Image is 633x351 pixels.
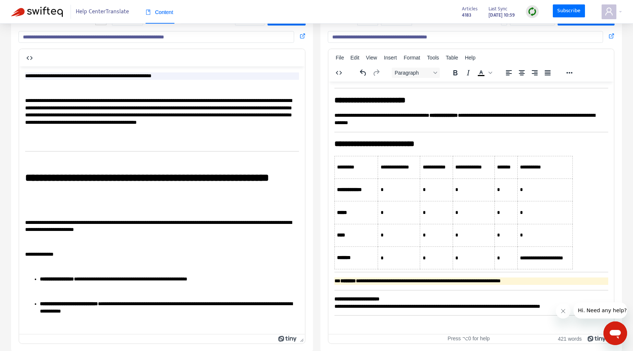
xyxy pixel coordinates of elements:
[462,11,472,19] strong: 4183
[146,10,151,15] span: book
[366,55,377,61] span: View
[446,55,458,61] span: Table
[574,302,627,318] iframe: Message from company
[427,55,439,61] span: Tools
[503,68,515,78] button: Align left
[423,335,514,342] div: Press ⌥0 for help
[605,7,613,16] span: user
[11,7,63,17] img: Swifteq
[558,335,582,342] button: 421 words
[563,68,576,78] button: Reveal or hide additional toolbar items
[278,335,297,341] a: Powered by Tiny
[384,55,397,61] span: Insert
[449,68,462,78] button: Bold
[489,11,515,19] strong: [DATE] 10:59
[515,68,528,78] button: Align center
[603,321,627,345] iframe: Button to launch messaging window
[297,334,305,343] div: Press the Up and Down arrow keys to resize the editor.
[541,68,554,78] button: Justify
[489,5,507,13] span: Last Sync
[465,55,476,61] span: Help
[76,5,129,19] span: Help Center Translate
[528,68,541,78] button: Align right
[370,68,382,78] button: Redo
[404,55,420,61] span: Format
[462,5,477,13] span: Articles
[475,68,493,78] div: Text color Black
[329,82,614,334] iframe: Rich Text Area
[146,9,173,15] span: Content
[553,4,585,18] a: Subscribe
[556,304,571,318] iframe: Close message
[357,68,370,78] button: Undo
[336,55,344,61] span: File
[588,335,606,341] a: Powered by Tiny
[19,67,305,334] iframe: Rich Text Area
[462,68,474,78] button: Italic
[528,7,537,16] img: sync.dc5367851b00ba804db3.png
[350,55,359,61] span: Edit
[392,68,440,78] button: Block Paragraph
[395,70,431,76] span: Paragraph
